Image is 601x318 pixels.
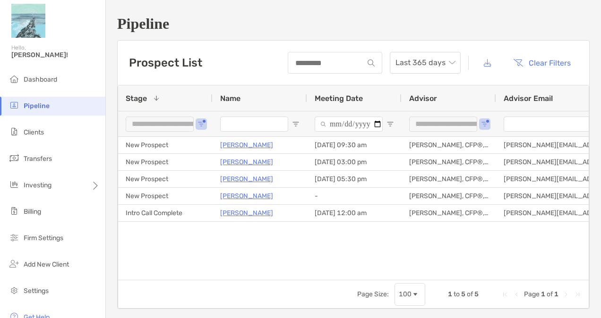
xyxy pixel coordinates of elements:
div: [DATE] 09:30 am [307,137,402,153]
div: [PERSON_NAME], CFP®, CHFC®, CDFA [402,137,496,153]
div: [PERSON_NAME], CFP®, CHFC®, CDFA [402,205,496,221]
span: to [454,290,460,298]
div: [DATE] 05:30 pm [307,171,402,187]
button: Open Filter Menu [197,120,205,128]
span: Stage [126,94,147,103]
a: [PERSON_NAME] [220,139,273,151]
div: [PERSON_NAME], CFP®, CHFC®, CDFA [402,154,496,170]
a: [PERSON_NAME] [220,207,273,219]
div: [PERSON_NAME], CFP®, CHFC®, CDFA [402,171,496,187]
span: Name [220,94,240,103]
span: Settings [24,287,49,295]
img: firm-settings icon [9,232,20,243]
div: Intro Call Complete [118,205,213,221]
span: Clients [24,128,44,136]
div: New Prospect [118,154,213,170]
span: [PERSON_NAME]! [11,51,100,59]
input: Name Filter Input [220,117,288,132]
input: Meeting Date Filter Input [315,117,383,132]
button: Open Filter Menu [386,120,394,128]
div: [PERSON_NAME], CFP®, CHFC®, CDFA [402,188,496,204]
a: [PERSON_NAME] [220,173,273,185]
div: [DATE] 12:00 am [307,205,402,221]
button: Clear Filters [506,52,578,73]
span: Last 365 days [395,52,455,73]
div: Previous Page [513,291,520,298]
span: 1 [448,290,452,298]
span: 5 [461,290,465,298]
img: dashboard icon [9,73,20,84]
img: input icon [368,59,375,67]
div: - [307,188,402,204]
span: Transfers [24,155,52,163]
img: settings icon [9,285,20,296]
h1: Pipeline [117,15,590,33]
div: New Prospect [118,171,213,187]
img: investing icon [9,179,20,190]
img: billing icon [9,205,20,217]
a: [PERSON_NAME] [220,190,273,202]
div: New Prospect [118,188,213,204]
div: Page Size: [357,290,389,298]
span: Page [524,290,540,298]
img: clients icon [9,126,20,137]
span: Add New Client [24,260,69,268]
button: Open Filter Menu [481,120,489,128]
img: Zoe Logo [11,4,45,38]
img: add_new_client icon [9,258,20,269]
div: 100 [399,290,412,298]
span: Advisor Email [504,94,553,103]
span: 5 [474,290,479,298]
img: transfers icon [9,152,20,164]
div: Next Page [562,291,570,298]
div: New Prospect [118,137,213,153]
span: Investing [24,181,52,189]
span: 1 [541,290,545,298]
span: Meeting Date [315,94,363,103]
button: Open Filter Menu [292,120,300,128]
div: Last Page [574,291,581,298]
span: Advisor [409,94,437,103]
span: Pipeline [24,102,50,110]
span: of [467,290,473,298]
span: Firm Settings [24,234,63,242]
span: Dashboard [24,75,57,84]
div: First Page [501,291,509,298]
a: [PERSON_NAME] [220,156,273,168]
div: Page Size [395,283,425,306]
h3: Prospect List [129,56,202,69]
span: 1 [554,290,558,298]
div: [DATE] 03:00 pm [307,154,402,170]
span: Billing [24,208,41,216]
span: of [547,290,553,298]
img: pipeline icon [9,100,20,111]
